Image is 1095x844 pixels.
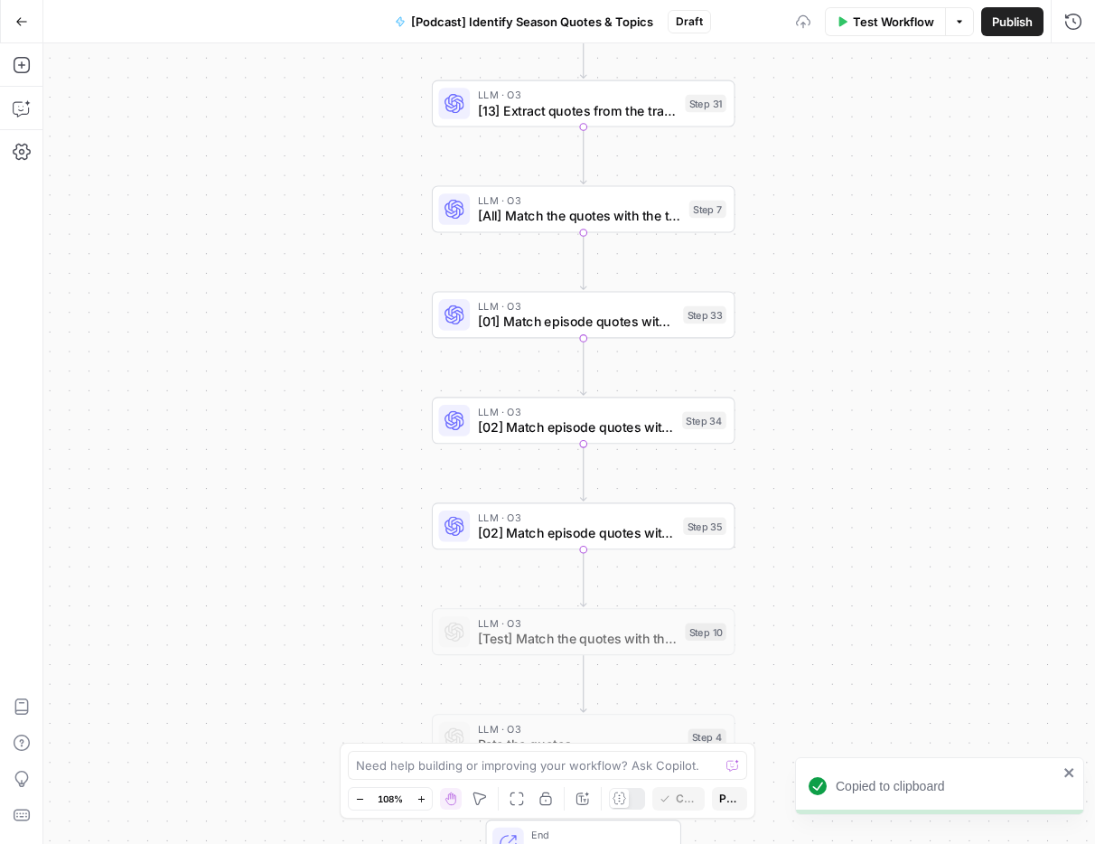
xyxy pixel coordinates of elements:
div: LLM · O3[02] Match episode quotes with the topicsStep 34 [432,397,735,444]
g: Edge from step_10 to step_4 [580,655,585,712]
span: LLM · O3 [478,87,678,102]
span: LLM · O3 [478,721,680,736]
span: Publish [992,13,1033,31]
div: Step 4 [688,728,726,746]
span: LLM · O3 [478,404,675,419]
div: LLM · O3[All] Match the quotes with the topicsStep 7 [432,185,735,232]
span: [02] Match episode quotes with the topics [478,523,676,543]
span: Test Workflow [853,13,934,31]
div: Step 10 [685,623,725,640]
g: Edge from step_7 to step_33 [580,232,585,289]
span: [All] Match the quotes with the topics [478,206,681,226]
span: [01] Match episode quotes with the topics [478,312,676,332]
div: Step 35 [683,518,726,535]
g: Edge from step_30 to step_31 [580,22,585,79]
div: LLM · O3Rate the quotesStep 4 [432,714,735,761]
span: [02] Match episode quotes with the topics [478,417,675,437]
div: LLM · O3[13] Extract quotes from the transcriptStep 31 [432,80,735,127]
span: LLM · O3 [478,510,676,525]
span: Rate the quotes [478,735,680,755]
span: 108% [378,792,403,806]
div: LLM · O3[02] Match episode quotes with the topicsStep 35 [432,502,735,549]
div: Step 31 [685,95,725,112]
button: Copied [652,787,705,811]
button: Test Workflow [825,7,945,36]
span: LLM · O3 [478,615,678,631]
button: Paste [712,787,747,811]
g: Edge from step_31 to step_7 [580,127,585,184]
span: LLM · O3 [478,192,681,208]
span: [Test] Match the quotes with the topics [478,629,678,649]
span: [Podcast] Identify Season Quotes & Topics [411,13,653,31]
span: LLM · O3 [478,298,676,314]
span: Draft [676,14,703,30]
span: Paste [719,791,740,807]
span: End [531,827,664,842]
span: [13] Extract quotes from the transcript [478,100,678,120]
div: LLM · O3[01] Match episode quotes with the topicsStep 33 [432,291,735,338]
span: Copied [676,791,697,807]
div: Step 34 [682,412,726,429]
g: Edge from step_33 to step_34 [580,338,585,395]
g: Edge from step_35 to step_10 [580,549,585,606]
div: Copied to clipboard [836,777,1058,795]
div: LLM · O3[Test] Match the quotes with the topicsStep 10 [432,608,735,655]
div: Step 7 [689,201,726,218]
button: close [1063,765,1076,780]
div: Step 33 [683,306,726,324]
button: [Podcast] Identify Season Quotes & Topics [384,7,664,36]
button: Publish [981,7,1044,36]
